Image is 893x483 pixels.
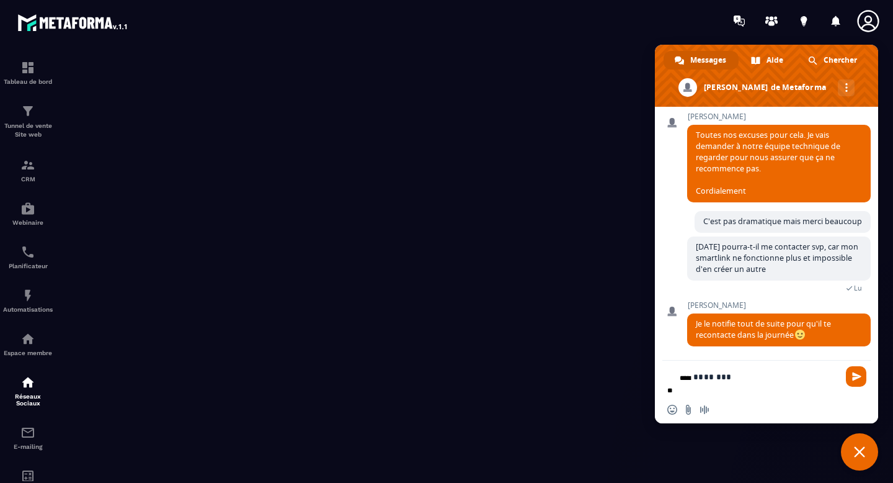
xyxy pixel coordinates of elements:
[20,288,35,303] img: automations
[687,112,871,121] span: [PERSON_NAME]
[797,51,869,70] div: Chercher
[20,60,35,75] img: formation
[841,433,878,471] div: Fermer le chat
[766,51,783,70] span: Aide
[824,51,857,70] span: Chercher
[3,279,53,322] a: automationsautomationsAutomatisations
[838,79,855,96] div: Autres canaux
[20,158,35,173] img: formation
[703,216,862,227] span: C'est pas dramatique mais merci beaucoup
[3,263,53,269] p: Planificateur
[20,332,35,346] img: automations
[20,201,35,216] img: automations
[696,241,858,274] span: [DATE] pourra-t-il me contacter svp, car mon smartlink ne fonctionne plus et impossible d'en crée...
[20,245,35,260] img: scheduler
[3,219,53,226] p: Webinaire
[3,148,53,192] a: formationformationCRM
[20,425,35,440] img: email
[3,322,53,366] a: automationsautomationsEspace membre
[20,104,35,119] img: formation
[700,405,709,415] span: Message audio
[854,284,862,292] span: Lu
[3,51,53,94] a: formationformationTableau de bord
[3,443,53,450] p: E-mailing
[667,405,677,415] span: Insérer un emoji
[740,51,796,70] div: Aide
[696,130,840,196] span: Toutes nos excuses pour cela. Je vais demander à notre équipe technique de regarder pour nous ass...
[20,375,35,390] img: social-network
[3,350,53,356] p: Espace membre
[3,416,53,459] a: emailemailE-mailing
[687,301,871,310] span: [PERSON_NAME]
[3,393,53,407] p: Réseaux Sociaux
[3,366,53,416] a: social-networksocial-networkRéseaux Sociaux
[3,78,53,85] p: Tableau de bord
[693,371,838,382] textarea: Entrez votre message...
[846,366,866,387] span: Envoyer
[664,51,739,70] div: Messages
[3,94,53,148] a: formationformationTunnel de vente Site web
[683,405,693,415] span: Envoyer un fichier
[3,235,53,279] a: schedulerschedulerPlanificateur
[17,11,129,34] img: logo
[3,176,53,183] p: CRM
[3,122,53,139] p: Tunnel de vente Site web
[690,51,726,70] span: Messages
[3,192,53,235] a: automationsautomationsWebinaire
[3,306,53,313] p: Automatisations
[696,318,831,340] span: Je le notifie tout de suite pour qu'il te recontacte dans la journée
